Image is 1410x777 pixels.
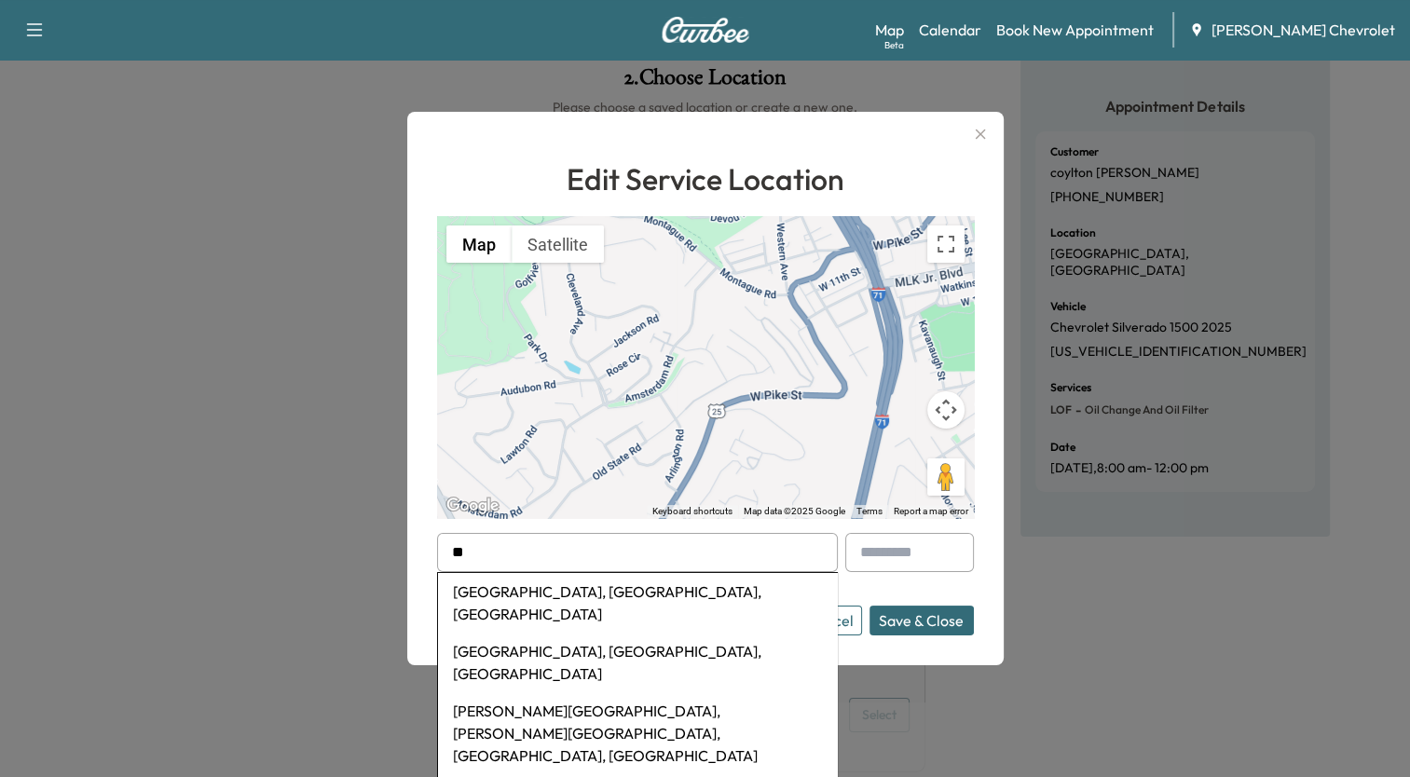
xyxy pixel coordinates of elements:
[927,458,965,496] button: Drag Pegman onto the map to open Street View
[875,19,904,41] a: MapBeta
[1212,19,1395,41] span: [PERSON_NAME] Chevrolet
[661,17,750,43] img: Curbee Logo
[437,157,974,201] h1: Edit Service Location
[438,633,837,692] li: [GEOGRAPHIC_DATA], [GEOGRAPHIC_DATA], [GEOGRAPHIC_DATA]
[438,692,837,774] li: [PERSON_NAME][GEOGRAPHIC_DATA], [PERSON_NAME][GEOGRAPHIC_DATA], [GEOGRAPHIC_DATA], [GEOGRAPHIC_DATA]
[442,494,503,518] a: Open this area in Google Maps (opens a new window)
[446,225,512,263] button: Show street map
[652,505,732,518] button: Keyboard shortcuts
[869,606,974,635] button: Save & Close
[512,225,604,263] button: Show satellite imagery
[919,19,981,41] a: Calendar
[927,225,965,263] button: Toggle fullscreen view
[442,494,503,518] img: Google
[927,391,965,429] button: Map camera controls
[744,506,845,516] span: Map data ©2025 Google
[856,506,883,516] a: Terms
[894,506,968,516] a: Report a map error
[438,573,837,633] li: [GEOGRAPHIC_DATA], [GEOGRAPHIC_DATA], [GEOGRAPHIC_DATA]
[996,19,1154,41] a: Book New Appointment
[884,38,904,52] div: Beta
